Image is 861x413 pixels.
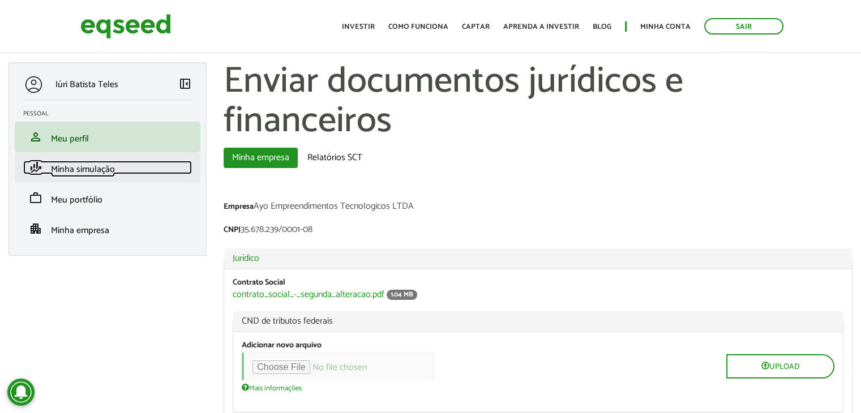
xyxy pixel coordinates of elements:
span: left_panel_close [178,77,192,91]
a: Colapsar menu [178,77,192,93]
a: Minha conta [640,23,691,31]
a: Mais informações [242,383,302,392]
span: apartment [29,222,42,235]
a: apartmentMinha empresa [23,222,192,235]
li: Meu perfil [15,122,200,152]
span: CND de tributos federais [242,317,834,326]
span: finance_mode [29,161,42,174]
li: Meu portfólio [15,183,200,213]
a: personMeu perfil [23,130,192,144]
div: Ayo Empreendimentos Tecnologicos LTDA [224,202,853,214]
img: EqSeed [80,11,171,41]
a: Jurídico [233,254,843,263]
a: Aprenda a investir [503,23,579,31]
a: Investir [342,23,375,31]
div: 35.678.239/0001-08 [224,225,853,237]
a: Captar [462,23,490,31]
h2: Pessoal [23,110,200,117]
a: Sair [704,18,783,35]
label: CNPJ [224,226,241,234]
a: Como funciona [388,23,448,31]
button: Upload [726,354,834,378]
span: person [29,130,42,144]
label: Empresa [224,203,254,211]
span: work [29,191,42,205]
a: Minha empresa [224,148,298,168]
li: Minha simulação [15,152,200,183]
h1: Enviar documentos jurídicos e financeiros [224,62,853,142]
span: Meu perfil [51,131,89,147]
a: Relatórios SCT [299,148,371,168]
a: contrato_social_-_segunda_alteracao.pdf [233,290,384,299]
label: Contrato Social [233,279,285,287]
a: workMeu portfólio [23,191,192,205]
span: Minha simulação [51,162,115,177]
span: 1.04 MB [387,290,417,300]
span: Minha empresa [51,223,109,238]
a: finance_modeMinha simulação [23,161,192,174]
span: Meu portfólio [51,192,102,208]
p: Iúri Batista Teles [55,79,118,90]
li: Minha empresa [15,213,200,244]
a: Blog [593,23,611,31]
label: Adicionar novo arquivo [242,342,322,350]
